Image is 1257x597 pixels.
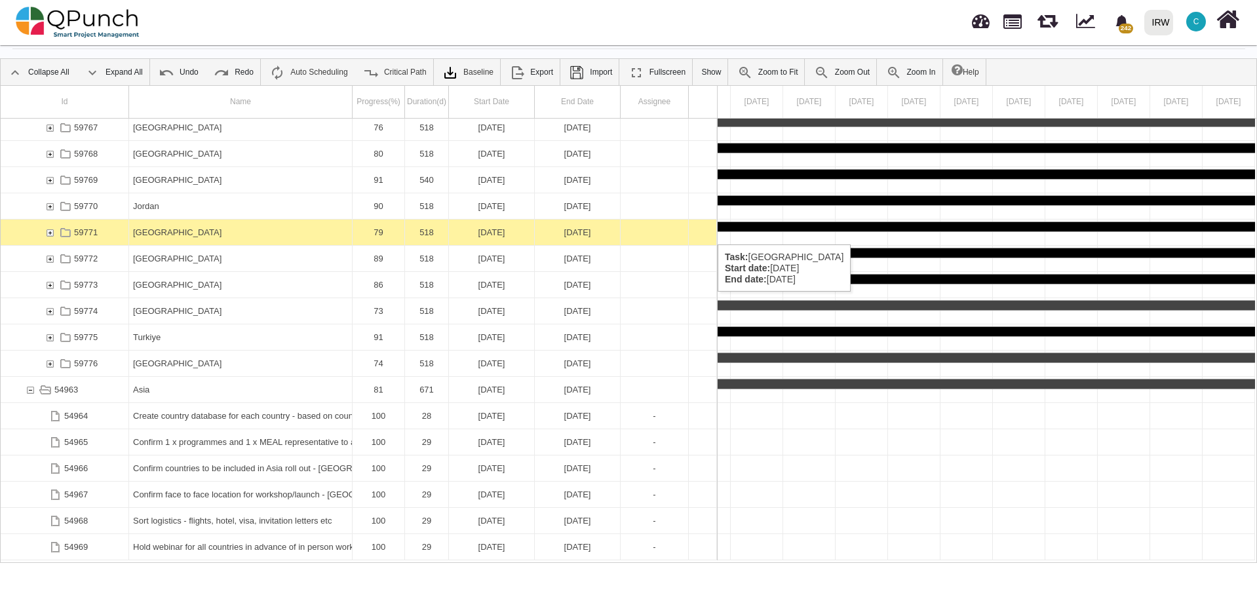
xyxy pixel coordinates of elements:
[449,115,535,140] div: 01-08-2024
[535,220,621,245] div: 31-12-2025
[1,298,717,324] div: Task: Syria Start date: 01-08-2024 End date: 31-12-2025
[535,534,621,560] div: 11-10-2024
[409,482,444,507] div: 29
[535,193,621,219] div: 31-12-2025
[535,298,621,324] div: 31-12-2025
[539,246,616,271] div: [DATE]
[357,167,400,193] div: 91
[129,508,353,533] div: Sort logistics - flights, hotel, visa, invitation letters etc
[357,59,433,85] a: Critical Path
[453,534,530,560] div: [DATE]
[64,508,88,533] div: 54968
[405,324,449,350] div: 518
[1,508,717,534] div: Task: Sort logistics - flights, hotel, visa, invitation letters etc Start date: 01-07-2024 End da...
[625,482,684,507] div: -
[993,86,1045,118] div: 05 Sep 2025
[409,220,444,245] div: 518
[449,508,535,533] div: 01-07-2024
[1107,1,1139,42] a: bell fill242
[535,429,621,455] div: 29-05-2024
[74,193,98,219] div: 59770
[405,220,449,245] div: 518
[1,167,717,193] div: Task: Iraq Start date: 10-07-2024 End date: 31-12-2025
[74,246,98,271] div: 59772
[807,59,876,85] a: Zoom Out
[1115,15,1129,29] svg: bell fill
[409,429,444,455] div: 29
[129,141,353,166] div: Gaza
[405,246,449,271] div: 518
[1,115,129,140] div: 59767
[129,298,353,324] div: Syria
[695,59,727,85] a: Show
[539,220,616,245] div: [DATE]
[129,324,353,350] div: Turkiye
[535,455,621,481] div: 29-03-2024
[453,429,530,455] div: [DATE]
[405,115,449,140] div: 518
[409,167,444,193] div: 540
[453,351,530,376] div: [DATE]
[621,455,689,481] div: -
[783,86,836,118] div: 01 Sep 2025
[535,403,621,429] div: 10-10-2024
[453,246,530,271] div: [DATE]
[409,141,444,166] div: 518
[353,115,405,140] div: 76
[133,220,348,245] div: [GEOGRAPHIC_DATA]
[972,8,990,28] span: Dashboard
[1,482,717,508] div: Task: Confirm face to face location for workshop/launch - Lombok, Indonesia Start date: 01-03-202...
[7,65,23,81] img: ic_collapse_all_24.42ac041.png
[363,65,379,81] img: ic_critical_path_24.b7f2986.png
[1193,18,1199,26] span: C
[449,534,535,560] div: 13-09-2024
[133,377,348,402] div: Asia
[357,377,400,402] div: 81
[539,534,616,560] div: [DATE]
[535,324,621,350] div: 31-12-2025
[129,534,353,560] div: Hold webinar for all countries in advance of in person workshop
[453,220,530,245] div: [DATE]
[1,482,129,507] div: 54967
[133,115,348,140] div: [GEOGRAPHIC_DATA]
[133,482,348,507] div: Confirm face to face location for workshop/launch - [GEOGRAPHIC_DATA], [GEOGRAPHIC_DATA]
[133,534,348,560] div: Hold webinar for all countries in advance of in person workshop
[725,263,770,273] b: Start date:
[16,3,140,42] img: qpunch-sp.fa6292f.png
[405,298,449,324] div: 518
[405,377,449,402] div: 671
[409,351,444,376] div: 518
[409,324,444,350] div: 518
[1003,9,1022,29] span: Projects
[1,377,129,402] div: 54963
[449,351,535,376] div: 01-08-2024
[628,65,644,81] img: ic_fullscreen_24.81ea589.png
[85,65,100,81] img: ic_expand_all_24.71e1805.png
[1,429,717,455] div: Task: Confirm 1 x programmes and 1 x MEAL representative to act as champions for each country Sta...
[449,298,535,324] div: 01-08-2024
[1,403,717,429] div: Task: Create country database for each country - based on country template database Start date: 1...
[74,298,98,324] div: 59774
[74,324,98,350] div: 59775
[1150,86,1203,118] div: 08 Sep 2025
[353,377,405,402] div: 81
[1119,24,1132,33] span: 242
[269,65,285,81] img: ic_auto_scheduling_24.ade0d5b.png
[353,141,405,166] div: 80
[1152,11,1170,34] div: IRW
[1,324,717,351] div: Task: Turkiye Start date: 01-08-2024 End date: 31-12-2025
[357,193,400,219] div: 90
[129,377,353,402] div: Asia
[409,115,444,140] div: 518
[539,141,616,166] div: [DATE]
[625,429,684,455] div: -
[880,59,942,85] a: Zoom In
[625,508,684,533] div: -
[133,403,348,429] div: Create country database for each country - based on country template database
[353,324,405,350] div: 91
[1216,7,1239,32] i: Home
[54,377,78,402] div: 54963
[353,508,405,533] div: 100
[1,59,76,85] a: Collapse All
[449,377,535,402] div: 01-03-2024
